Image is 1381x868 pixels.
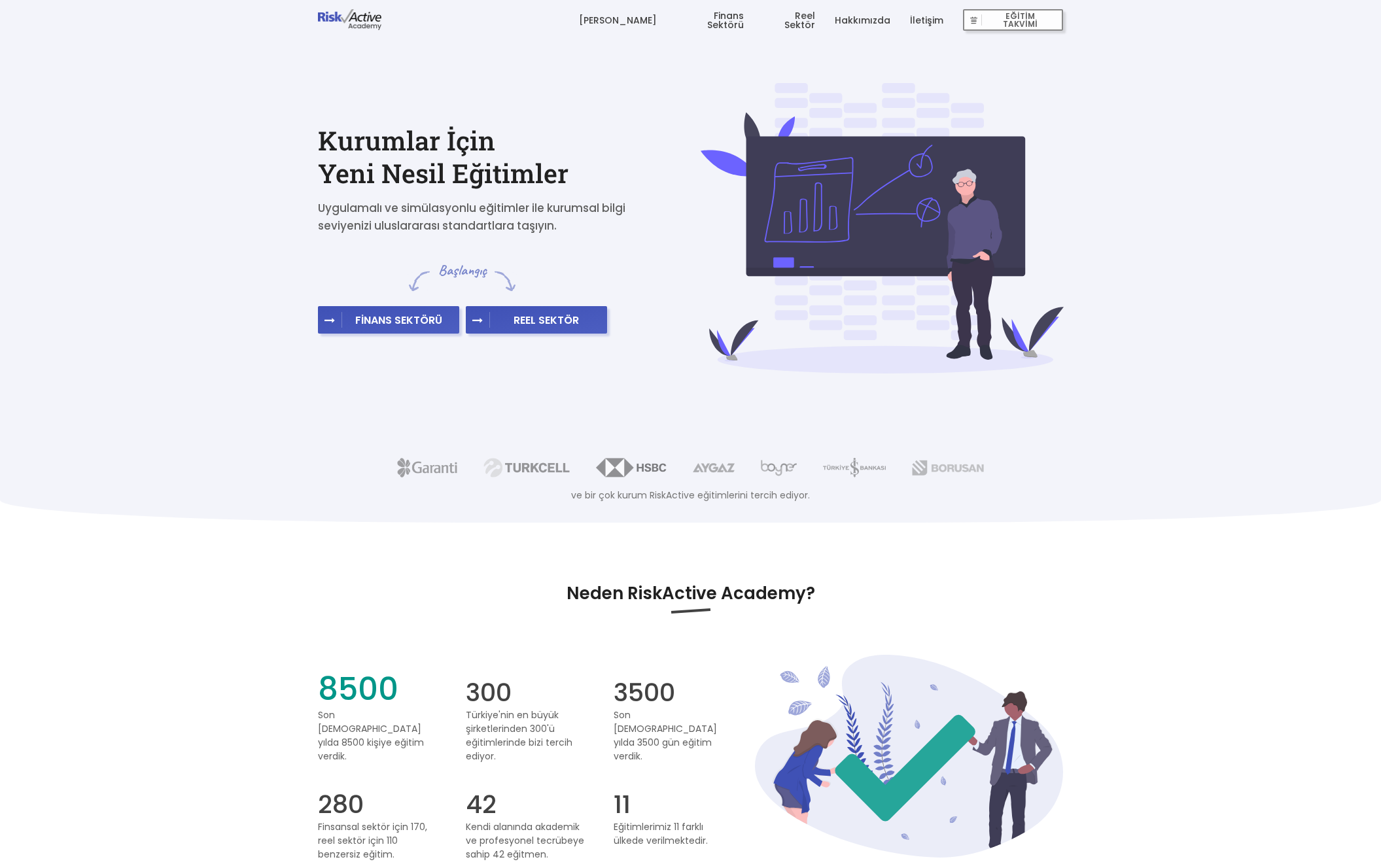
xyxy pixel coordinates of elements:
[318,783,440,817] span: 280
[318,200,645,235] p: Uygulamalı ve simülasyonlu eğitimler ile kurumsal bilgi seviyenizi uluslararası standartlara taşı...
[693,458,734,477] img: aygaz.png
[614,671,735,705] span: 3500
[318,582,1064,612] h3: Neden RiskActive Academy?
[701,83,1064,373] img: cover-bg-4f0afb8b8e761f0a12b4d1d22ae825fe.svg
[835,1,890,40] a: Hakkımızda
[318,9,382,30] img: logo-dark.png
[466,783,587,817] span: 42
[596,458,667,477] img: hsbc.png
[963,9,1063,31] button: EĞİTİM TAKVİMİ
[318,671,440,705] span: 8500
[318,124,681,190] h2: Kurumlar İçin Yeni Nesil Eğitimler
[29,488,1352,502] p: ve bir çok kurum RiskActive eğitimlerini tercih ediyor.
[342,313,455,326] span: FİNANS SEKTÖRÜ
[438,261,487,280] span: Başlangıç
[963,1,1063,40] a: EĞİTİM TAKVİMİ
[318,708,440,763] span: Son [DEMOGRAPHIC_DATA] yılda 8500 kişiye eğitim verdik.
[614,783,735,817] span: 11
[483,458,570,477] img: turkcell.png
[318,306,459,334] button: FİNANS SEKTÖRÜ
[614,708,735,763] span: Son [DEMOGRAPHIC_DATA] yılda 3500 gün eğitim verdik.
[823,458,885,477] img: isbank.png
[318,313,459,327] a: FİNANS SEKTÖRÜ
[579,1,657,40] a: [PERSON_NAME]
[490,313,603,326] span: REEL SEKTÖR
[466,313,607,327] a: REEL SEKTÖR
[982,11,1058,29] span: EĞİTİM TAKVİMİ
[466,671,587,705] span: 300
[761,458,797,477] img: boyner.png
[763,1,815,40] a: Reel Sektör
[466,306,607,334] button: REEL SEKTÖR
[397,458,457,477] img: garanti.png
[466,820,587,861] span: Kendi alanında akademik ve profesyonel tecrübeye sahip 42 eğitmen.
[755,655,1063,858] img: why-bg-1c050f34aa84dd7f413bf602ed5da8b2.svg
[318,820,440,861] span: Finsansal sektör için 170, reel sektör için 110 benzersiz eğitim.
[910,1,943,40] a: İletişim
[912,458,984,477] img: borusan.png
[466,708,587,763] span: Türkiye'nin en büyük şirketlerinden 300'ü eğitimlerinde bizi tercih ediyor.
[676,1,744,40] a: Finans Sektörü
[614,820,735,848] span: Eğitimlerimiz 11 farklı ülkede verilmektedir.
